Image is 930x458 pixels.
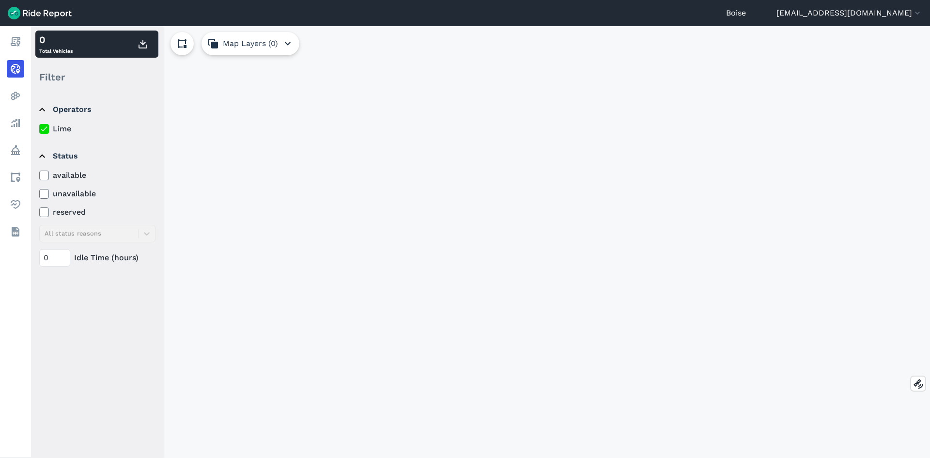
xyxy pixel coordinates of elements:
[7,60,24,78] a: Realtime
[35,62,158,92] div: Filter
[7,196,24,213] a: Health
[39,96,154,123] summary: Operators
[7,87,24,105] a: Heatmaps
[7,114,24,132] a: Analyze
[39,170,155,181] label: available
[39,249,155,267] div: Idle Time (hours)
[39,32,73,56] div: Total Vehicles
[8,7,72,19] img: Ride Report
[201,32,299,55] button: Map Layers (0)
[39,142,154,170] summary: Status
[31,26,930,458] div: loading
[7,223,24,240] a: Datasets
[39,206,155,218] label: reserved
[7,142,24,159] a: Policy
[39,188,155,200] label: unavailable
[726,7,746,19] a: Boise
[39,32,73,47] div: 0
[776,7,922,19] button: [EMAIL_ADDRESS][DOMAIN_NAME]
[7,33,24,50] a: Report
[39,123,155,135] label: Lime
[7,169,24,186] a: Areas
